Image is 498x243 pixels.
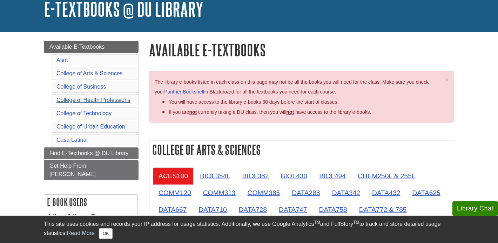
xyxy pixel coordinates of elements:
button: Close [99,228,113,239]
span: You will have access to the library e-books 30 days before the start of classes. [169,99,338,105]
a: Panther Bookshelf [164,89,204,95]
a: CHEM250L & 255L [352,167,421,185]
h2: E-book Users [44,195,137,209]
a: Read More [67,230,95,236]
a: DATA667 [153,201,192,218]
a: BIOL382 [237,167,275,185]
a: DATA747 [273,201,312,218]
a: DATA710 [193,201,232,218]
a: DATA758 [313,201,352,218]
a: BIOL494 [314,167,351,185]
h2: College of Arts & Sciences [149,140,454,159]
a: COMM313 [197,184,241,201]
a: BIOL354L [194,167,236,185]
a: DATA728 [233,201,272,218]
a: Available E-Textbooks [44,41,139,53]
sup: TM [314,220,320,225]
a: College of Business [56,84,106,90]
a: DATA342 [327,184,366,201]
a: COMM120 [153,184,197,201]
span: Get Help From [PERSON_NAME] [49,163,96,177]
strong: not [189,109,197,115]
span: Find E-Textbooks @ DU Library [49,150,128,156]
a: BIOL430 [275,167,313,185]
button: Close [445,76,449,83]
u: not [286,109,294,115]
a: DATA432 [366,184,406,201]
a: Casa Latina [56,137,86,143]
span: If you are currently taking a DU class, then you will have access to the library e-books. [169,109,371,115]
a: Alert [56,57,68,63]
dt: 1 User, 3 Users, Etc. [48,213,134,221]
a: COMM385 [242,184,286,201]
a: College of Urban Education [56,124,125,130]
a: DATA625 [406,184,446,201]
h1: Available E-Textbooks [149,41,454,59]
button: Library Chat [452,201,498,216]
span: The library e-books listed in each class on this page may not be all the books you will need for ... [155,79,429,95]
sup: TM [353,220,359,225]
a: Get Help From [PERSON_NAME] [44,160,139,180]
span: Available E-Textbooks [49,44,105,50]
div: This site uses cookies and records your IP address for usage statistics. Additionally, we use Goo... [44,220,454,239]
a: College of Technology [56,110,112,116]
a: DATA288 [286,184,325,201]
span: × [445,76,449,84]
a: Find E-Textbooks @ DU Library [44,147,139,159]
a: College of Arts & Sciences [56,70,123,76]
a: ACES100 [153,167,194,185]
a: College of Health Professions [56,97,130,103]
a: DATA772 & 785 [354,201,412,218]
